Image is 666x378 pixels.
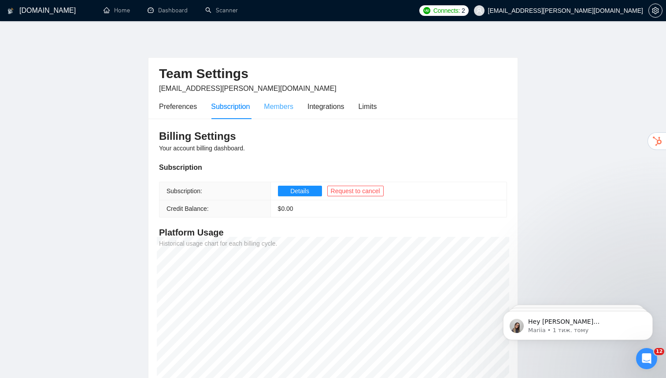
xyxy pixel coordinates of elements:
[278,186,322,196] button: Details
[307,101,344,112] div: Integrations
[654,348,664,355] span: 12
[462,6,465,15] span: 2
[433,6,460,15] span: Connects:
[166,205,209,212] span: Credit Balance:
[648,7,662,14] a: setting
[159,65,507,83] h2: Team Settings
[159,226,507,239] h4: Platform Usage
[264,101,293,112] div: Members
[159,162,507,173] div: Subscription
[327,186,384,196] button: Request to cancel
[166,187,202,195] span: Subscription:
[290,186,309,196] span: Details
[159,101,197,112] div: Preferences
[278,205,293,212] span: $ 0.00
[148,7,188,14] a: dashboardDashboard
[359,101,377,112] div: Limits
[331,186,380,196] span: Request to cancel
[648,4,662,18] button: setting
[159,145,245,152] span: Your account billing dashboard.
[159,85,337,92] span: [EMAIL_ADDRESS][PERSON_NAME][DOMAIN_NAME]
[7,4,14,18] img: logo
[159,129,507,143] h3: Billing Settings
[423,7,430,14] img: upwork-logo.png
[104,7,130,14] a: homeHome
[211,101,250,112] div: Subscription
[490,292,666,354] iframe: Intercom notifications повідомлення
[636,348,657,369] iframe: Intercom live chat
[205,7,238,14] a: searchScanner
[649,7,662,14] span: setting
[476,7,482,14] span: user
